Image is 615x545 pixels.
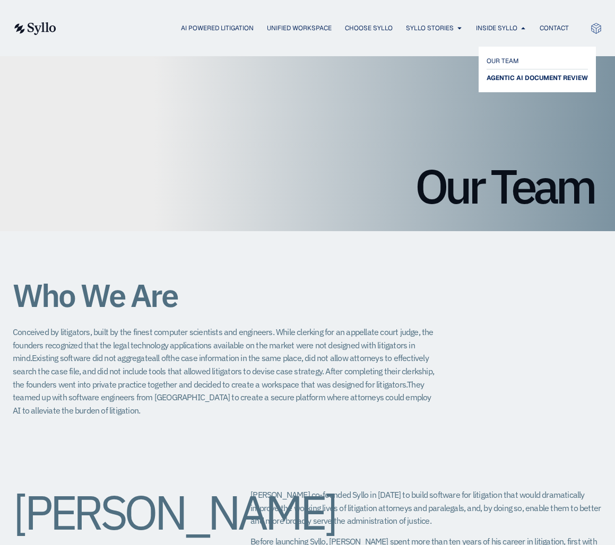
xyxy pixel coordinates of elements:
span: Existing software did not aggregate [32,353,152,363]
nav: Menu [77,23,569,33]
h2: [PERSON_NAME] [13,488,208,536]
img: syllo [13,22,56,35]
span: the case information in the same place, did not allow attorneys to effectively search the case fi... [13,353,429,376]
h1: Our Team [21,162,594,210]
span: Conceived by litigators, built by the finest computer scientists and engineers. While clerking fo... [13,327,434,363]
a: Unified Workspace [267,23,332,33]
h1: Who We Are [13,278,437,313]
a: AGENTIC AI DOCUMENT REVIEW [487,72,588,84]
a: Inside Syllo [476,23,517,33]
a: Syllo Stories [406,23,454,33]
span: all of [152,353,168,363]
a: OUR TEAM [487,55,588,67]
span: They teamed up with software engineers from [GEOGRAPHIC_DATA] to create a secure platform where a... [13,379,431,416]
a: Choose Syllo [345,23,393,33]
span: After completing their clerkship, the founders went into private practice together and decided to... [13,366,434,390]
p: [PERSON_NAME] co-founded Syllo in [DATE] to build software for litigation that would dramatically... [250,488,602,528]
a: AI Powered Litigation [181,23,254,33]
span: OUR TEAM [487,55,519,67]
a: Contact [540,23,569,33]
div: Menu Toggle [77,23,569,33]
